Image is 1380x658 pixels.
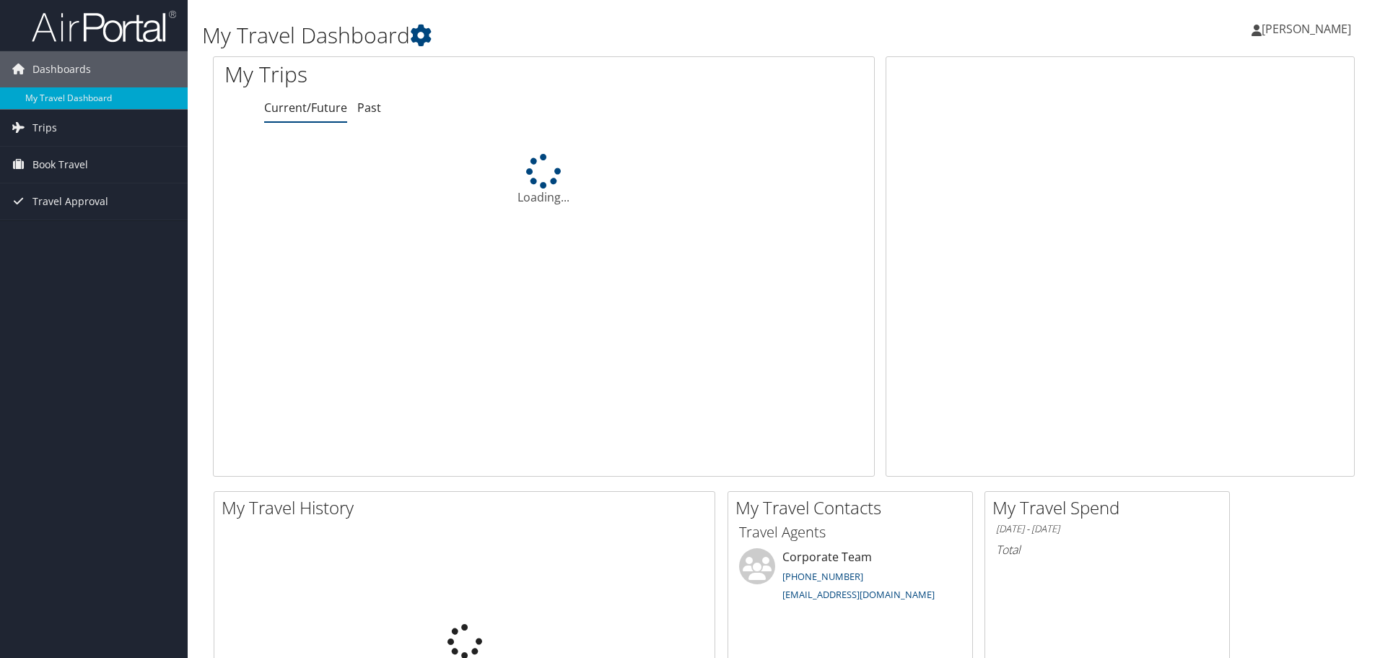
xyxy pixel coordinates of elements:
a: Past [357,100,381,116]
span: [PERSON_NAME] [1262,21,1351,37]
span: Dashboards [32,51,91,87]
h1: My Travel Dashboard [202,20,978,51]
img: airportal-logo.png [32,9,176,43]
h6: Total [996,542,1218,558]
h3: Travel Agents [739,522,961,542]
h1: My Trips [224,59,588,90]
h2: My Travel Spend [992,495,1229,520]
div: Loading... [214,154,874,206]
h2: My Travel History [222,495,715,520]
h6: [DATE] - [DATE] [996,522,1218,536]
a: [PERSON_NAME] [1252,7,1366,51]
a: [EMAIL_ADDRESS][DOMAIN_NAME] [782,588,935,601]
a: Current/Future [264,100,347,116]
span: Book Travel [32,147,88,183]
a: [PHONE_NUMBER] [782,570,863,583]
li: Corporate Team [732,548,969,607]
h2: My Travel Contacts [735,495,972,520]
span: Trips [32,110,57,146]
span: Travel Approval [32,183,108,220]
